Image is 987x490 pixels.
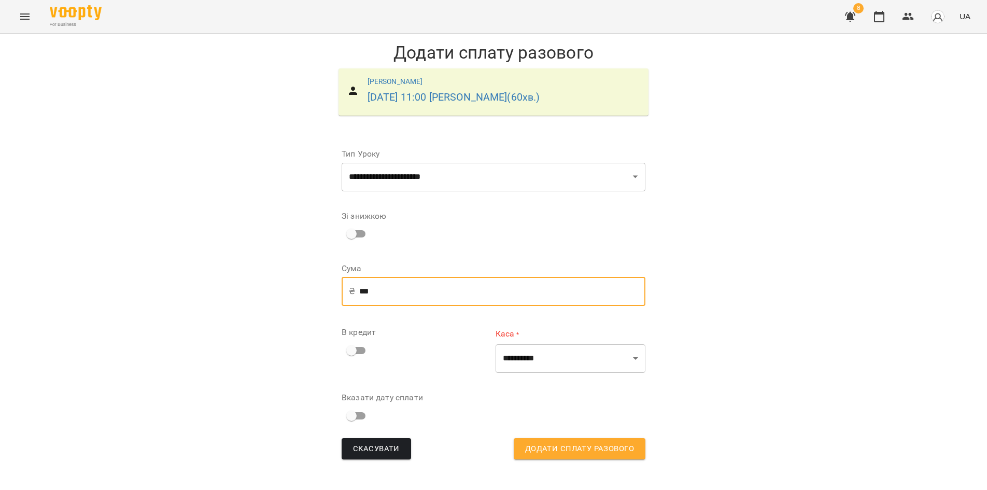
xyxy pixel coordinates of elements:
span: UA [960,11,970,22]
p: ₴ [349,285,355,298]
button: UA [955,7,975,26]
span: 8 [853,3,864,13]
h1: Додати сплату разового [333,42,654,63]
label: Зі знижкою [342,212,386,220]
a: [DATE] 11:00 [PERSON_NAME](60хв.) [368,91,540,103]
span: Додати сплату разового [525,442,634,456]
label: Тип Уроку [342,150,645,158]
label: Каса [496,328,645,340]
span: Скасувати [353,442,400,456]
span: For Business [50,21,102,28]
label: Вказати дату сплати [342,394,491,402]
label: Сума [342,264,645,273]
button: Додати сплату разового [514,438,645,460]
button: Скасувати [342,438,411,460]
a: [PERSON_NAME] [368,77,423,86]
img: Voopty Logo [50,5,102,20]
button: Menu [12,4,37,29]
img: avatar_s.png [930,9,945,24]
label: В кредит [342,328,491,337]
